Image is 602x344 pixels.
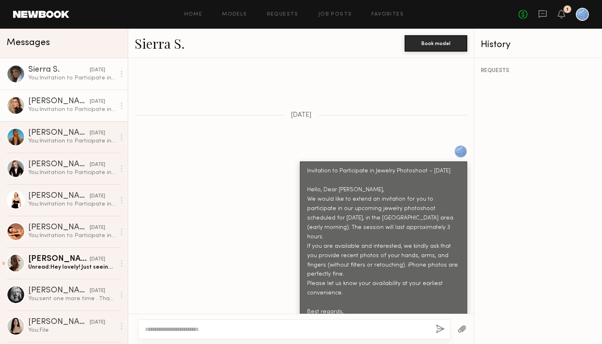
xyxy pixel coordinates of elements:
div: You: Invitation to Participate in Jewelry Photoshoot – [DATE] Hello Dear [PERSON_NAME], We would ... [28,169,115,177]
div: [DATE] [90,66,105,74]
a: Models [222,12,247,17]
button: Book model [405,35,467,52]
div: You: File [28,326,115,334]
div: [PERSON_NAME] [28,224,90,232]
div: You: Invitation to Participate in Jewelry Photoshoot – [DATE] Dear [PERSON_NAME], We would like t... [28,200,115,208]
a: Home [184,12,203,17]
div: [PERSON_NAME] [28,192,90,200]
div: [DATE] [90,192,105,200]
div: 1 [566,7,568,12]
div: [DATE] [90,161,105,169]
div: You: sent one more time . Thank you, dear ))) [28,295,115,303]
div: History [481,40,595,50]
div: [PERSON_NAME] [28,161,90,169]
a: Book model [405,39,467,46]
span: Messages [7,38,50,48]
div: [DATE] [90,98,105,106]
a: Favorites [371,12,404,17]
div: REQUESTS [481,68,595,74]
div: Invitation to Participate in Jewelry Photoshoot – [DATE] Hello, Dear [PERSON_NAME], We would like... [307,167,460,326]
div: [DATE] [90,319,105,326]
div: You: Invitation to Participate in Jewelry Photoshoot – [DATE] Hello, Dear [PERSON_NAME], We would... [28,74,115,82]
div: [PERSON_NAME] [28,255,90,263]
div: [PERSON_NAME] [28,97,90,106]
div: You: Invitation to Participate in Jewelry Photoshoot – [DATE] Hello Dear [PERSON_NAME], We would ... [28,137,115,145]
div: [DATE] [90,287,105,295]
div: Unread: Hey lovely! Just seeing this. I haven’t been active on Newbook! My apologies. Absolutely:... [28,263,115,271]
div: [PERSON_NAME] [28,287,90,295]
div: [DATE] [90,256,105,263]
div: You: Invitation to Participate in Jewelry Photoshoot – [DATE] Dear [PERSON_NAME], We would like t... [28,232,115,240]
div: [DATE] [90,224,105,232]
div: You: Invitation to Participate in Jewelry Photoshoot – [DATE] Hello Dear [PERSON_NAME], We would ... [28,106,115,113]
div: Sierra S. [28,66,90,74]
div: [DATE] [90,129,105,137]
a: Job Posts [318,12,352,17]
div: [PERSON_NAME] [28,129,90,137]
div: [PERSON_NAME] [28,318,90,326]
span: [DATE] [291,112,312,119]
a: Requests [267,12,299,17]
a: Sierra S. [135,34,185,52]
